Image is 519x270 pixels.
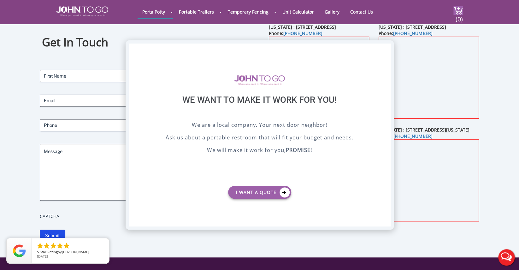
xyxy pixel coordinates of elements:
[50,242,57,249] li: 
[494,245,519,270] button: Live Chat
[13,244,26,257] img: Review Rating
[43,242,50,249] li: 
[37,250,104,255] span: by
[63,242,70,249] li: 
[56,242,64,249] li: 
[62,249,89,254] span: [PERSON_NAME]
[37,249,39,254] span: 5
[144,146,375,156] p: We will make it work for you,
[234,75,285,85] img: logo of viptogo
[144,121,375,130] p: We are a local company. Your next door neighbor!
[286,146,312,154] b: PROMISE!
[36,242,44,249] li: 
[40,249,58,254] span: Star Rating
[228,186,291,199] a: I want a Quote
[380,44,390,54] div: X
[144,133,375,143] p: Ask us about a portable restroom that will fit your budget and needs.
[37,254,48,259] span: [DATE]
[144,95,375,121] div: We want to make it work for you!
